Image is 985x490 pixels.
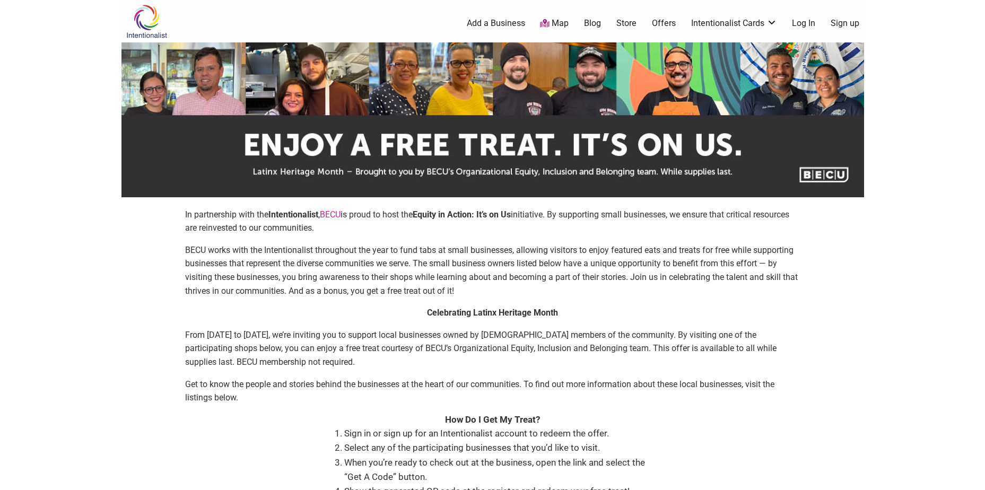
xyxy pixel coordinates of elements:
a: Intentionalist Cards [691,17,777,29]
li: When you’re ready to check out at the business, open the link and select the “Get A Code” button. [344,456,652,484]
p: In partnership with the , is proud to host the initiative. By supporting small businesses, we ens... [185,208,800,235]
a: Sign up [831,17,859,29]
a: Blog [584,17,601,29]
strong: Equity in Action: It’s on Us [413,209,511,220]
p: BECU works with the Intentionalist throughout the year to fund tabs at small businesses, allowing... [185,243,800,297]
li: Select any of the participating businesses that you’d like to visit. [344,441,652,455]
strong: Celebrating Latinx Heritage Month [427,308,558,318]
a: Store [616,17,637,29]
p: Get to know the people and stories behind the businesses at the heart of our communities. To find... [185,378,800,405]
img: Intentionalist [121,4,172,39]
strong: How Do I Get My Treat? [445,414,540,425]
strong: Intentionalist [268,209,318,220]
a: Offers [652,17,676,29]
a: BECU [320,209,341,220]
a: Log In [792,17,815,29]
a: Add a Business [467,17,525,29]
p: From [DATE] to [DATE], we’re inviting you to support local businesses owned by [DEMOGRAPHIC_DATA]... [185,328,800,369]
li: Sign in or sign up for an Intentionalist account to redeem the offer. [344,426,652,441]
a: Map [540,17,569,30]
img: sponsor logo [121,42,864,197]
